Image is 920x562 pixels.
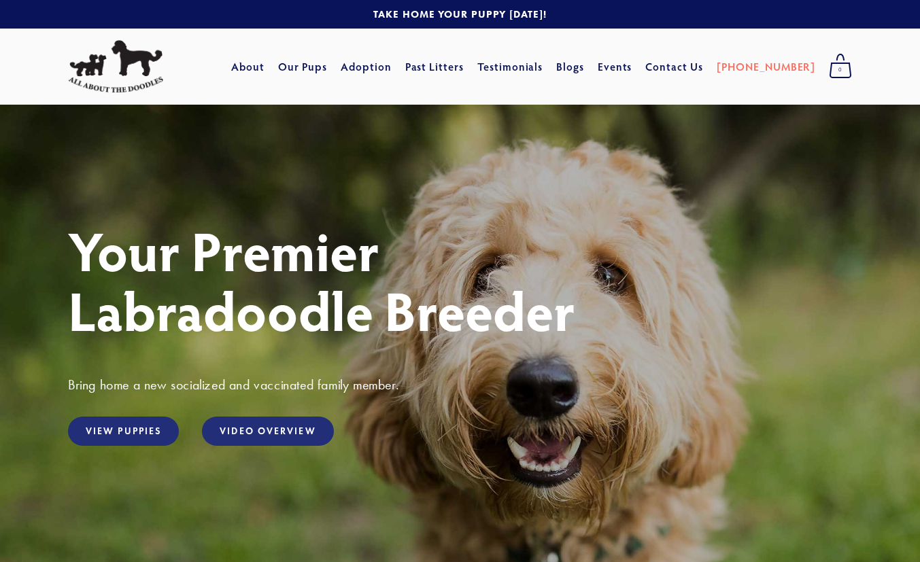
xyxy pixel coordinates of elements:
[645,54,703,79] a: Contact Us
[822,50,859,84] a: 0 items in cart
[68,220,852,340] h1: Your Premier Labradoodle Breeder
[68,417,179,446] a: View Puppies
[202,417,333,446] a: Video Overview
[278,54,328,79] a: Our Pups
[68,376,852,393] h3: Bring home a new socialized and vaccinated family member.
[556,54,584,79] a: Blogs
[598,54,632,79] a: Events
[68,40,163,93] img: All About The Doodles
[477,54,543,79] a: Testimonials
[717,54,815,79] a: [PHONE_NUMBER]
[405,59,464,73] a: Past Litters
[231,54,265,79] a: About
[829,61,852,79] span: 0
[341,54,392,79] a: Adoption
